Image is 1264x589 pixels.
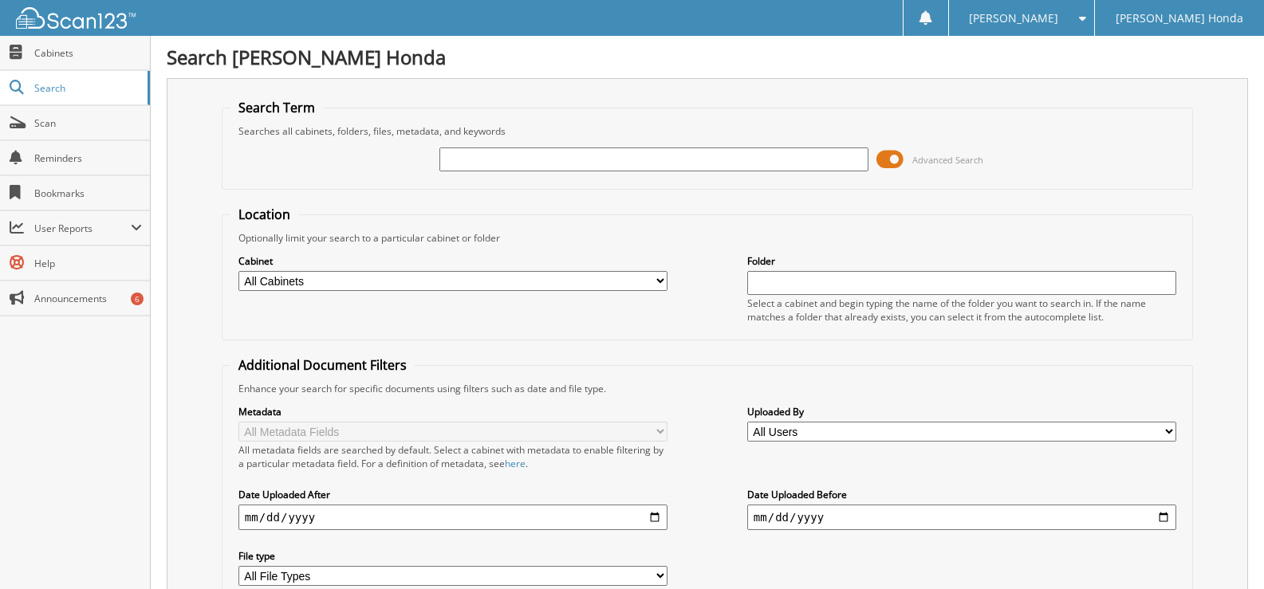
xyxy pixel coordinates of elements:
span: Bookmarks [34,187,142,200]
legend: Additional Document Filters [230,356,415,374]
label: Date Uploaded Before [747,488,1176,501]
legend: Location [230,206,298,223]
label: Metadata [238,405,667,418]
div: Select a cabinet and begin typing the name of the folder you want to search in. If the name match... [747,296,1176,324]
span: Search [34,81,140,95]
img: scan123-logo-white.svg [16,7,136,29]
a: here [505,457,526,470]
h1: Search [PERSON_NAME] Honda [167,44,1248,70]
div: Optionally limit your search to a particular cabinet or folder [230,231,1184,245]
label: Folder [747,254,1176,268]
div: Enhance your search for specific documents using filters such as date and file type. [230,382,1184,395]
span: [PERSON_NAME] Honda [1116,14,1243,23]
span: [PERSON_NAME] [969,14,1058,23]
span: Cabinets [34,46,142,60]
div: 6 [131,293,144,305]
input: start [238,505,667,530]
label: Date Uploaded After [238,488,667,501]
span: Advanced Search [912,154,983,166]
label: Cabinet [238,254,667,268]
input: end [747,505,1176,530]
span: Scan [34,116,142,130]
div: Searches all cabinets, folders, files, metadata, and keywords [230,124,1184,138]
legend: Search Term [230,99,323,116]
label: File type [238,549,667,563]
label: Uploaded By [747,405,1176,418]
span: Reminders [34,151,142,165]
span: Announcements [34,292,142,305]
div: All metadata fields are searched by default. Select a cabinet with metadata to enable filtering b... [238,443,667,470]
span: User Reports [34,222,131,235]
span: Help [34,257,142,270]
